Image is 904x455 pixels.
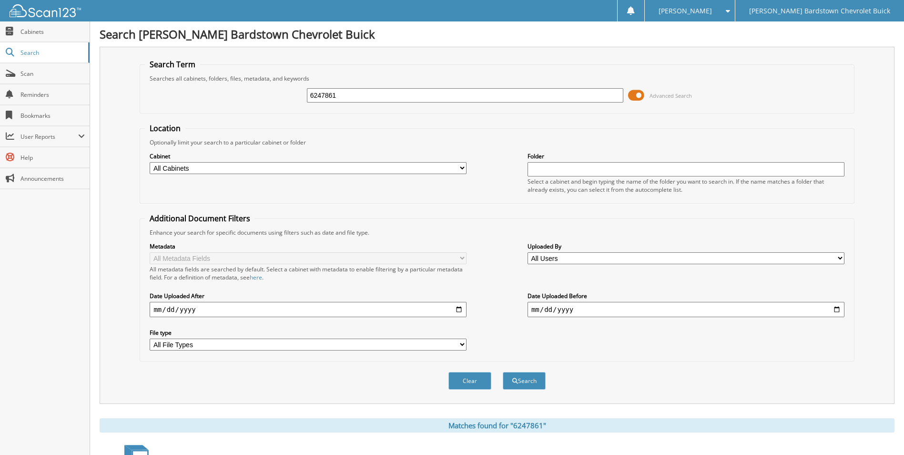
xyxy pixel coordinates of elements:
span: [PERSON_NAME] Bardstown Chevrolet Buick [749,8,890,14]
label: Date Uploaded Before [528,292,844,300]
div: Optionally limit your search to a particular cabinet or folder [145,138,849,146]
span: Reminders [20,91,85,99]
h1: Search [PERSON_NAME] Bardstown Chevrolet Buick [100,26,894,42]
div: Select a cabinet and begin typing the name of the folder you want to search in. If the name match... [528,177,844,194]
label: Date Uploaded After [150,292,467,300]
div: All metadata fields are searched by default. Select a cabinet with metadata to enable filtering b... [150,265,467,281]
label: Folder [528,152,844,160]
span: User Reports [20,133,78,141]
div: Matches found for "6247861" [100,418,894,433]
label: File type [150,329,467,337]
input: end [528,302,844,317]
button: Clear [448,372,491,390]
span: Search [20,49,83,57]
label: Uploaded By [528,242,844,250]
label: Metadata [150,242,467,250]
span: Scan [20,70,85,78]
div: Searches all cabinets, folders, files, metadata, and keywords [145,74,849,83]
img: scan123-logo-white.svg [10,4,81,17]
legend: Location [145,123,185,134]
button: Search [503,372,546,390]
div: Enhance your search for specific documents using filters such as date and file type. [145,228,849,237]
legend: Search Term [145,59,200,70]
span: Help [20,154,85,162]
span: Cabinets [20,28,85,36]
span: [PERSON_NAME] [659,8,712,14]
a: here [250,273,262,281]
span: Advanced Search [650,92,692,99]
legend: Additional Document Filters [145,213,255,224]
input: start [150,302,467,317]
label: Cabinet [150,152,467,160]
span: Announcements [20,175,85,183]
span: Bookmarks [20,112,85,120]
